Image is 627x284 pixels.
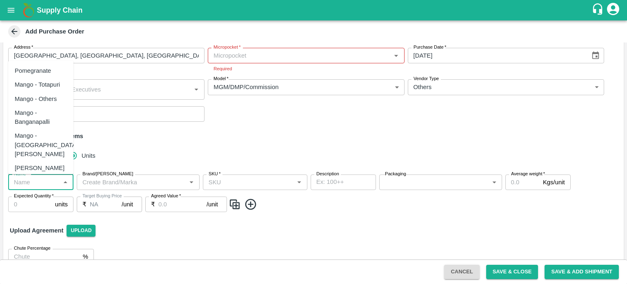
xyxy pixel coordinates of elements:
[588,48,603,63] button: Choose date, selected date is Sep 29, 2025
[151,193,181,199] label: Agreed Value
[591,3,606,18] div: customer-support
[207,200,218,209] p: /unit
[414,76,439,82] label: Vendor Type
[55,200,68,209] p: units
[83,252,88,261] p: %
[444,265,479,279] button: Cancel
[8,197,52,212] input: 0
[79,177,184,188] input: Create Brand/Marka
[213,44,241,51] label: Micropocket
[14,171,29,177] label: Name
[82,200,87,209] p: ₹
[213,83,278,92] p: MGM/DMP/Commission
[606,2,620,19] div: account of current user
[15,163,64,172] div: [PERSON_NAME]
[210,50,388,61] input: Micropocket
[543,178,565,187] p: Kgs/unit
[15,108,67,127] div: Mango - Banganapalli
[545,265,619,279] button: Save & Add Shipment
[505,174,540,190] input: 0.0
[191,84,202,95] button: Open
[67,225,96,237] span: Upload
[486,265,538,279] button: Save & Close
[37,4,591,16] a: Supply Chain
[229,198,241,211] img: CloneIcon
[385,171,406,177] label: Packaging
[15,94,57,103] div: Mango - Others
[14,245,51,252] label: Chute Percentage
[20,2,37,18] img: logo
[316,171,339,177] label: Description
[408,48,585,63] input: Select Date
[60,177,71,188] button: Close
[414,83,432,92] p: Others
[82,171,133,177] label: Brand/[PERSON_NAME]
[82,193,122,199] label: Target Buying Price
[15,66,51,75] div: Pomegranate
[15,132,78,159] div: Mango - [GEOGRAPHIC_DATA][PERSON_NAME]
[50,84,178,95] input: Select Executives
[2,1,20,20] button: open drawer
[90,197,122,212] input: 0.0
[15,80,60,89] div: Mango - Totapuri
[8,249,80,264] input: Chute
[37,6,82,14] b: Supply Chain
[122,200,133,209] p: /unit
[10,227,63,234] strong: Upload Agreement
[391,50,401,61] button: Open
[7,148,41,165] h6: Buying In
[14,193,54,199] label: Expected Quantity
[511,171,545,177] label: Average weight
[294,177,305,188] button: Open
[14,44,33,51] label: Address
[158,197,207,212] input: 0.0
[25,28,84,35] b: Add Purchase Order
[209,171,220,177] label: SKU
[82,151,96,160] span: Units
[186,177,197,188] button: Open
[213,76,229,82] label: Model
[213,65,398,72] p: Required
[11,177,58,188] input: Name
[8,48,205,63] input: Address
[205,177,291,188] input: SKU
[151,200,155,209] p: ₹
[414,44,446,51] label: Purchase Date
